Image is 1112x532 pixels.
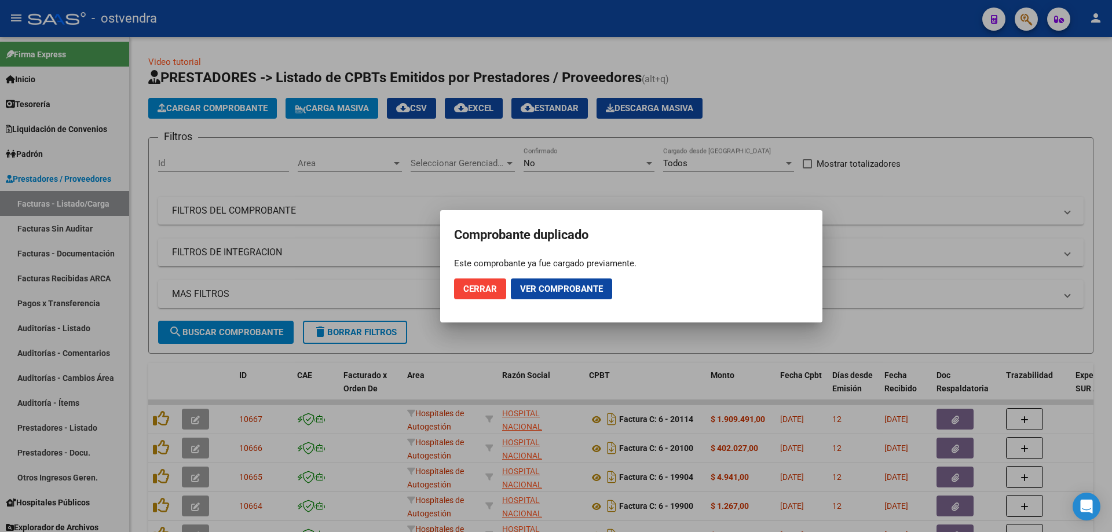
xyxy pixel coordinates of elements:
button: Cerrar [454,278,506,299]
div: Open Intercom Messenger [1073,493,1100,520]
div: Este comprobante ya fue cargado previamente. [454,258,809,269]
h2: Comprobante duplicado [454,224,809,246]
button: Ver comprobante [511,278,612,299]
span: Ver comprobante [520,284,603,294]
span: Cerrar [463,284,497,294]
